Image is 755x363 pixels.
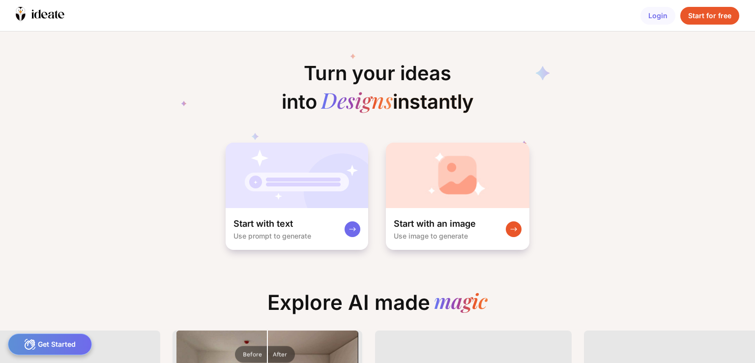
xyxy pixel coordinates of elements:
div: Start for free [680,7,739,25]
img: startWithTextCardBg.jpg [226,143,368,208]
div: Start with an image [394,218,476,230]
div: Use image to generate [394,232,468,240]
div: magic [434,290,488,315]
div: Login [640,7,675,25]
div: Explore AI made [260,290,495,323]
div: Start with text [233,218,293,230]
div: Use prompt to generate [233,232,311,240]
img: startWithImageCardBg.jpg [386,143,529,208]
div: Get Started [8,333,92,355]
